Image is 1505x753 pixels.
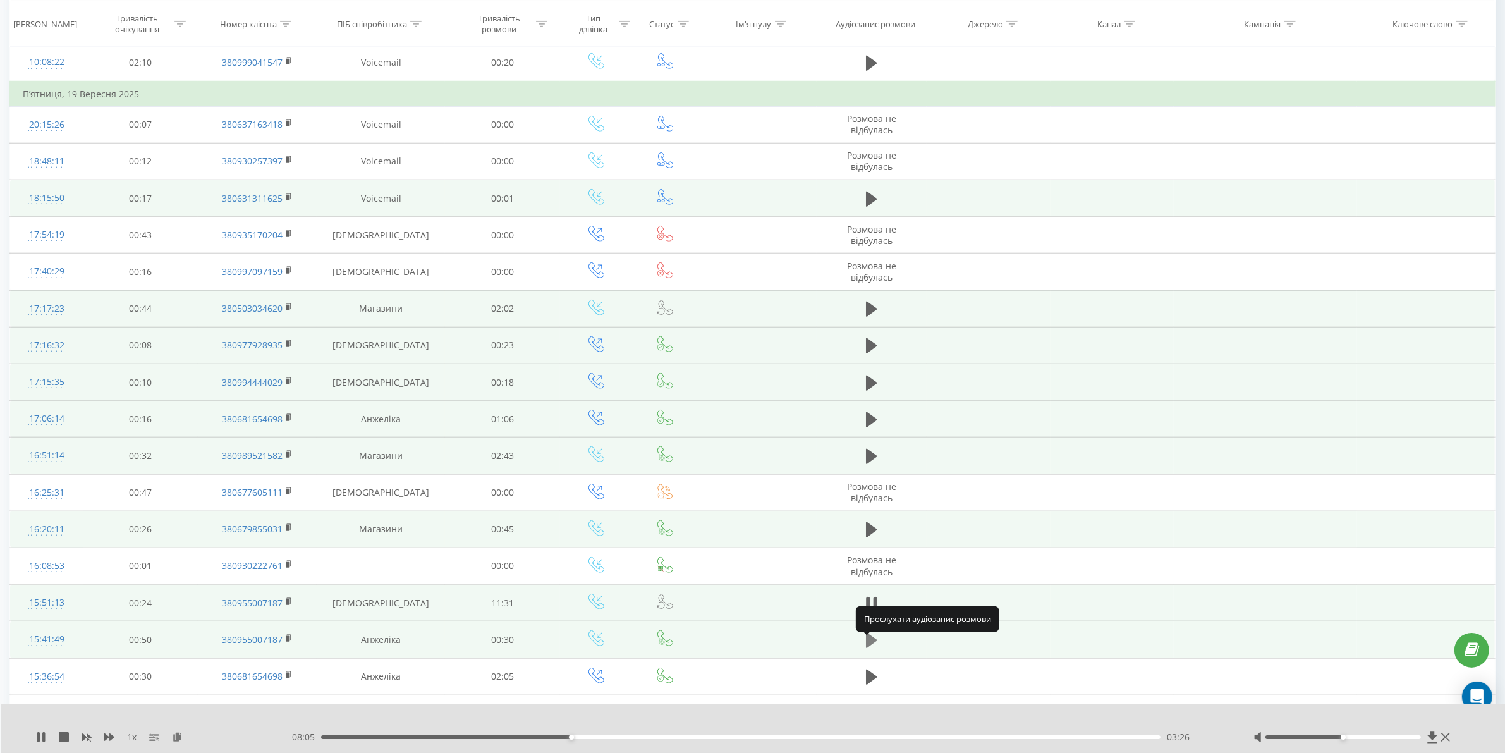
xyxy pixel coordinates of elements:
td: 00:08 [83,327,198,364]
td: Анжеліка [317,621,445,658]
div: 17:06:14 [23,407,71,431]
div: 20:15:26 [23,113,71,137]
span: Розмова не відбулась [847,554,896,577]
div: 17:17:23 [23,297,71,321]
a: 380681654698 [222,670,283,682]
div: 18:15:50 [23,186,71,211]
td: Voicemail [317,180,445,217]
a: 380681654698 [222,413,283,425]
td: 00:47 [83,474,198,511]
td: 00:00 [445,254,559,290]
td: Voicemail [317,106,445,143]
div: Аудіозапис розмови [836,18,915,29]
span: - 08:05 [289,731,321,744]
div: 15:51:13 [23,591,71,615]
a: 380977928935 [222,339,283,351]
td: Анжеліка [317,401,445,438]
div: Канал [1097,18,1121,29]
div: Прослухати аудіозапис розмови [856,606,999,632]
span: Розмова не відбулась [847,701,896,725]
span: Розмова не відбулась [847,223,896,247]
td: [DEMOGRAPHIC_DATA] [317,327,445,364]
td: 00:00 [445,695,559,732]
a: 380935170204 [222,229,283,241]
td: 00:00 [445,548,559,584]
td: 00:44 [83,290,198,327]
div: Ключове слово [1393,18,1453,29]
td: Анжеліка [317,695,445,732]
div: [PERSON_NAME] [13,18,77,29]
td: Магазини [317,511,445,548]
td: 02:10 [83,44,198,82]
td: 00:00 [445,106,559,143]
a: 380999041547 [222,56,283,68]
div: Ім'я пулу [736,18,772,29]
div: Тривалість очікування [104,13,171,35]
div: 16:25:31 [23,481,71,505]
td: 00:45 [445,511,559,548]
td: 00:00 [445,474,559,511]
div: Open Intercom Messenger [1462,682,1492,712]
td: 00:30 [83,658,198,695]
a: 380679855031 [222,523,283,535]
div: 16:51:14 [23,443,71,468]
td: 00:50 [83,621,198,658]
td: Магазини [317,438,445,474]
span: 03:26 [1167,731,1190,744]
div: Accessibility label [1341,735,1346,740]
a: 380955007187 [222,634,283,646]
td: 00:10 [83,364,198,401]
div: ПІБ співробітника [337,18,407,29]
div: 18:48:11 [23,149,71,174]
div: 17:15:35 [23,370,71,395]
div: 17:16:32 [23,333,71,358]
td: 01:06 [445,401,559,438]
div: Джерело [968,18,1003,29]
div: Accessibility label [570,735,575,740]
td: 00:01 [83,548,198,584]
div: Кампанія [1245,18,1281,29]
td: Магазини [317,290,445,327]
td: 00:16 [83,401,198,438]
td: [DEMOGRAPHIC_DATA] [317,585,445,621]
td: Voicemail [317,143,445,180]
td: 00:43 [83,217,198,254]
td: [DEMOGRAPHIC_DATA] [317,364,445,401]
td: 00:00 [445,217,559,254]
td: Voicemail [317,44,445,82]
td: 02:02 [445,290,559,327]
div: Номер клієнта [220,18,277,29]
span: Розмова не відбулась [847,149,896,173]
div: 15:36:09 [23,701,71,726]
a: 380994444029 [222,376,283,388]
td: 00:26 [83,511,198,548]
td: 00:32 [83,438,198,474]
a: 380677605111 [222,486,283,498]
span: Розмова не відбулась [847,260,896,283]
div: 15:41:49 [23,627,71,652]
td: П’ятниця, 19 Вересня 2025 [10,82,1496,107]
div: 16:20:11 [23,517,71,542]
a: 380930257397 [222,155,283,167]
td: 00:07 [83,106,198,143]
div: Статус [649,18,674,29]
td: 11:31 [445,585,559,621]
a: 380631311625 [222,192,283,204]
td: 00:00 [445,143,559,180]
td: 02:05 [445,658,559,695]
td: 00:18 [445,364,559,401]
td: 00:30 [445,621,559,658]
td: 02:43 [445,438,559,474]
td: 00:20 [445,44,559,82]
div: 16:08:53 [23,554,71,579]
span: Розмова не відбулась [847,481,896,504]
td: 00:01 [445,180,559,217]
span: Розмова не відбулась [847,113,896,136]
a: 380637163418 [222,118,283,130]
div: 17:54:19 [23,223,71,247]
div: 17:40:29 [23,259,71,284]
td: 00:15 [83,695,198,732]
div: Тип дзвінка [571,13,616,35]
td: [DEMOGRAPHIC_DATA] [317,254,445,290]
td: 00:16 [83,254,198,290]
